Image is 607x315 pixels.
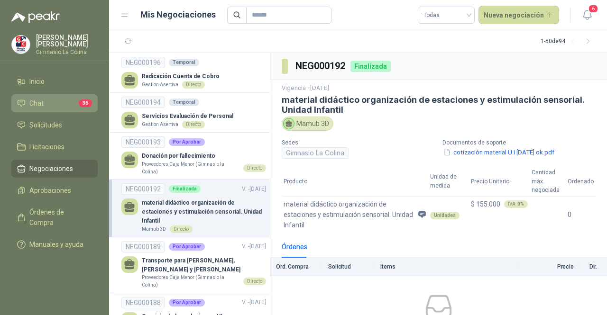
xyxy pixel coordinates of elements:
[478,6,560,25] button: Nueva negociación
[11,203,98,232] a: Órdenes de Compra
[121,97,165,108] div: NEG000194
[121,183,266,233] a: NEG000192FinalizadaV. -[DATE] material didáctico organización de estaciones y estimulación sensor...
[566,166,596,197] th: Ordenado
[11,11,60,23] img: Logo peakr
[541,34,596,49] div: 1 - 50 de 94
[11,181,98,199] a: Aprobaciones
[142,81,178,89] p: Gestion Asertiva
[142,256,266,274] p: Transporte para [PERSON_NAME], [PERSON_NAME] y [PERSON_NAME]
[282,84,596,93] p: Vigencia - [DATE]
[142,152,266,161] p: Donación por fallecimiento
[121,241,165,252] div: NEG000189
[140,8,216,21] h1: Mis Negociaciones
[11,116,98,134] a: Solicitudes
[182,121,205,128] div: Directo
[242,186,266,192] span: V. - [DATE]
[11,94,98,112] a: Chat36
[11,235,98,253] a: Manuales y ayuda
[142,198,266,225] p: material didáctico organización de estaciones y estimulación sensorial. Unidad Infantil
[169,243,205,251] div: Por Aprobar
[169,138,205,146] div: Por Aprobar
[142,161,239,175] p: Proveedores Caja Menor (Gimnasio la Colina)
[566,197,596,233] td: 0
[530,166,566,197] th: Cantidad máx. negociada
[36,34,98,47] p: [PERSON_NAME] [PERSON_NAME]
[121,297,165,308] div: NEG000188
[579,258,607,276] th: Dir.
[243,164,266,172] div: Directo
[29,207,89,228] span: Órdenes de Compra
[121,183,165,195] div: NEG000192
[121,136,165,148] div: NEG000193
[295,59,347,73] h3: NEG000192
[182,81,205,89] div: Directo
[79,99,92,107] span: 36
[242,243,266,250] span: V. - [DATE]
[169,59,199,66] div: Temporal
[170,225,193,233] div: Directo
[284,199,414,230] span: material didáctico organización de estaciones y estimulación sensorial. Unidad Infantil
[11,72,98,90] a: Inicio
[121,57,165,68] div: NEG000196
[430,212,460,219] div: Unidades
[442,147,555,157] button: cotización material U.I [DATE] ok.pdf
[282,117,333,131] div: Mamub 3D
[142,121,178,128] p: Gestion Asertiva
[121,136,266,175] a: NEG000193Por AprobarDonación por fallecimientoProveedores Caja Menor (Gimnasio la Colina)Directo
[29,185,71,196] span: Aprobaciones
[243,278,266,285] div: Directo
[282,242,307,252] div: Órdenes
[12,36,30,54] img: Company Logo
[169,299,205,306] div: Por Aprobar
[242,299,266,306] span: V. - [DATE]
[469,166,530,197] th: Precio Unitario
[579,7,596,24] button: 6
[36,49,98,55] p: Gimnasio La Colina
[375,258,518,276] th: Items
[282,147,349,159] div: Gimnasio La Colina
[121,97,266,128] a: NEG000194TemporalServicios Evaluación de PersonalGestion AsertivaDirecto
[121,241,266,289] a: NEG000189Por AprobarV. -[DATE] Transporte para [PERSON_NAME], [PERSON_NAME] y [PERSON_NAME]Provee...
[121,57,266,89] a: NEG000196TemporalRadicación Cuenta de CobroGestion AsertivaDirecto
[504,200,528,208] div: IVA
[423,8,469,22] span: Todas
[270,258,322,276] th: Ord. Compra
[518,258,579,276] th: Precio
[29,142,64,152] span: Licitaciones
[142,72,220,81] p: Radicación Cuenta de Cobro
[350,61,391,72] div: Finalizada
[29,76,45,87] span: Inicio
[169,185,201,193] div: Finalizada
[282,166,428,197] th: Producto
[169,99,199,106] div: Temporal
[322,258,375,276] th: Solicitud
[471,200,500,208] span: $ 155.000
[142,274,239,288] p: Proveedores Caja Menor (Gimnasio la Colina)
[442,138,596,147] p: Documentos de soporte
[29,239,83,250] span: Manuales y ayuda
[11,160,98,178] a: Negociaciones
[29,120,62,130] span: Solicitudes
[142,225,166,233] p: Mamub 3D
[11,138,98,156] a: Licitaciones
[282,95,596,115] h3: material didáctico organización de estaciones y estimulación sensorial. Unidad Infantil
[588,4,598,13] span: 6
[428,166,469,197] th: Unidad de medida
[517,202,524,207] b: 0 %
[142,112,233,121] p: Servicios Evaluación de Personal
[29,163,73,174] span: Negociaciones
[29,98,44,108] span: Chat
[282,138,435,147] p: Sedes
